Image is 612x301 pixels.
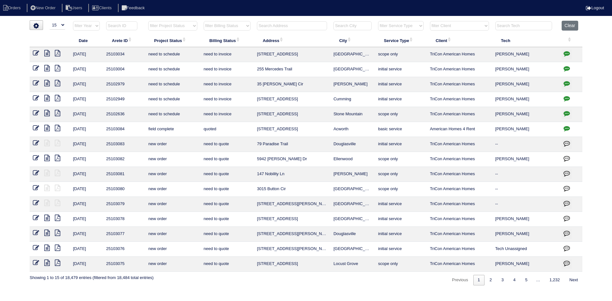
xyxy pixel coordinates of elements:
[70,212,103,227] td: [DATE]
[254,62,330,77] td: 255 Mercedes Trail
[254,152,330,167] td: 5942 [PERSON_NAME] Dr
[497,275,508,285] a: 3
[103,77,145,92] td: 25102979
[70,77,103,92] td: [DATE]
[103,182,145,197] td: 25103080
[62,5,87,10] a: Users
[492,257,559,272] td: [PERSON_NAME]
[103,242,145,257] td: 25103076
[257,21,327,30] input: Search Address
[375,242,426,257] td: initial service
[427,62,492,77] td: TriCon American Homes
[330,122,375,137] td: Acworth
[145,227,200,242] td: new order
[27,4,61,12] li: New Order
[254,167,330,182] td: 147 Nobility Ln
[200,137,254,152] td: need to quote
[333,21,372,30] input: Search City
[427,122,492,137] td: American Homes 4 Rent
[562,21,578,31] button: Clear
[145,242,200,257] td: new order
[70,107,103,122] td: [DATE]
[492,62,559,77] td: [PERSON_NAME]
[200,257,254,272] td: need to quote
[200,34,254,47] th: Billing Status: activate to sort column ascending
[492,122,559,137] td: [PERSON_NAME]
[330,62,375,77] td: [GEOGRAPHIC_DATA]
[70,257,103,272] td: [DATE]
[375,212,426,227] td: initial service
[427,197,492,212] td: TriCon American Homes
[492,137,559,152] td: --
[70,122,103,137] td: [DATE]
[254,257,330,272] td: [STREET_ADDRESS]
[200,152,254,167] td: need to quote
[106,21,137,30] input: Search ID
[492,242,559,257] td: Tech Unassigned
[375,122,426,137] td: basic service
[70,34,103,47] th: Date
[492,152,559,167] td: [PERSON_NAME]
[375,152,426,167] td: scope only
[492,92,559,107] td: [PERSON_NAME]
[88,5,117,10] a: Clients
[330,167,375,182] td: [PERSON_NAME]
[200,197,254,212] td: need to quote
[70,137,103,152] td: [DATE]
[103,47,145,62] td: 25103034
[103,137,145,152] td: 25103083
[330,137,375,152] td: Douglasville
[200,92,254,107] td: need to invoice
[330,212,375,227] td: [GEOGRAPHIC_DATA]
[427,212,492,227] td: TriCon American Homes
[254,92,330,107] td: [STREET_ADDRESS]
[495,21,552,30] input: Search Tech
[330,77,375,92] td: [PERSON_NAME]
[427,152,492,167] td: TriCon American Homes
[70,92,103,107] td: [DATE]
[200,182,254,197] td: need to quote
[200,77,254,92] td: need to invoice
[375,137,426,152] td: initial service
[200,107,254,122] td: need to invoice
[254,242,330,257] td: [STREET_ADDRESS][PERSON_NAME]
[254,212,330,227] td: [STREET_ADDRESS]
[254,77,330,92] td: 35 [PERSON_NAME] Cir
[375,197,426,212] td: initial service
[103,197,145,212] td: 25103079
[254,137,330,152] td: 79 Paradise Trail
[492,227,559,242] td: [PERSON_NAME]
[492,107,559,122] td: [PERSON_NAME]
[254,107,330,122] td: [STREET_ADDRESS]
[200,167,254,182] td: need to quote
[330,47,375,62] td: [GEOGRAPHIC_DATA]
[145,47,200,62] td: need to schedule
[375,182,426,197] td: scope only
[254,122,330,137] td: [STREET_ADDRESS]
[375,257,426,272] td: scope only
[375,34,426,47] th: Service Type: activate to sort column ascending
[509,275,520,285] a: 4
[70,182,103,197] td: [DATE]
[145,182,200,197] td: new order
[103,62,145,77] td: 25103004
[565,275,582,285] a: Next
[492,197,559,212] td: --
[330,34,375,47] th: City: activate to sort column ascending
[330,92,375,107] td: Cumming
[427,167,492,182] td: TriCon American Homes
[532,277,544,282] span: …
[427,137,492,152] td: TriCon American Homes
[427,107,492,122] td: TriCon American Homes
[375,47,426,62] td: scope only
[145,92,200,107] td: need to schedule
[521,275,532,285] a: 5
[254,227,330,242] td: [STREET_ADDRESS][PERSON_NAME]
[492,212,559,227] td: [PERSON_NAME]
[375,92,426,107] td: initial service
[103,212,145,227] td: 25103078
[545,275,565,285] a: 1,232
[103,257,145,272] td: 25103075
[375,227,426,242] td: initial service
[485,275,496,285] a: 2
